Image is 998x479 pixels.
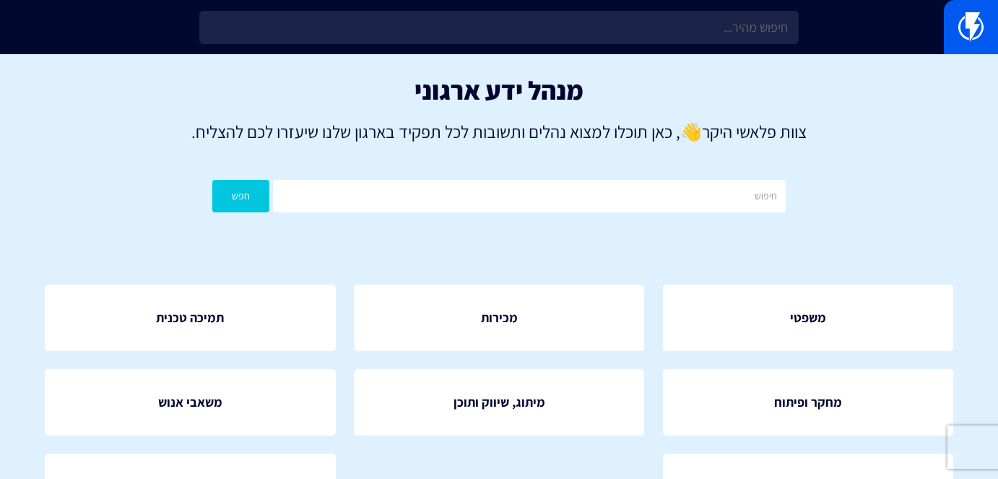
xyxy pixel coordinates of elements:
input: חיפוש [273,180,785,212]
button: חפש [212,180,269,212]
span: תמיכה טכנית [156,308,224,327]
a: מחקר ופיתוח [663,369,954,436]
h1: מנהל ידע ארגוני [22,76,976,105]
span: מיתוג, שיווק ותוכן [454,393,545,412]
a: משאבי אנוש [45,369,336,436]
a: משפטי [663,285,954,351]
a: תמיכה טכנית [45,285,336,351]
span: משאבי אנוש [158,393,222,412]
a: מיתוג, שיווק ותוכן [354,369,645,436]
a: מכירות [354,285,645,351]
span: משפטי [790,308,826,327]
span: מחקר ופיתוח [774,393,842,412]
span: מכירות [481,308,518,327]
strong: 👋 [680,120,702,143]
input: חיפוש מהיר... [199,11,798,44]
p: צוות פלאשי היקר , כאן תוכלו למצוא נהלים ותשובות לכל תפקיד בארגון שלנו שיעזרו לכם להצליח. [22,119,976,144]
